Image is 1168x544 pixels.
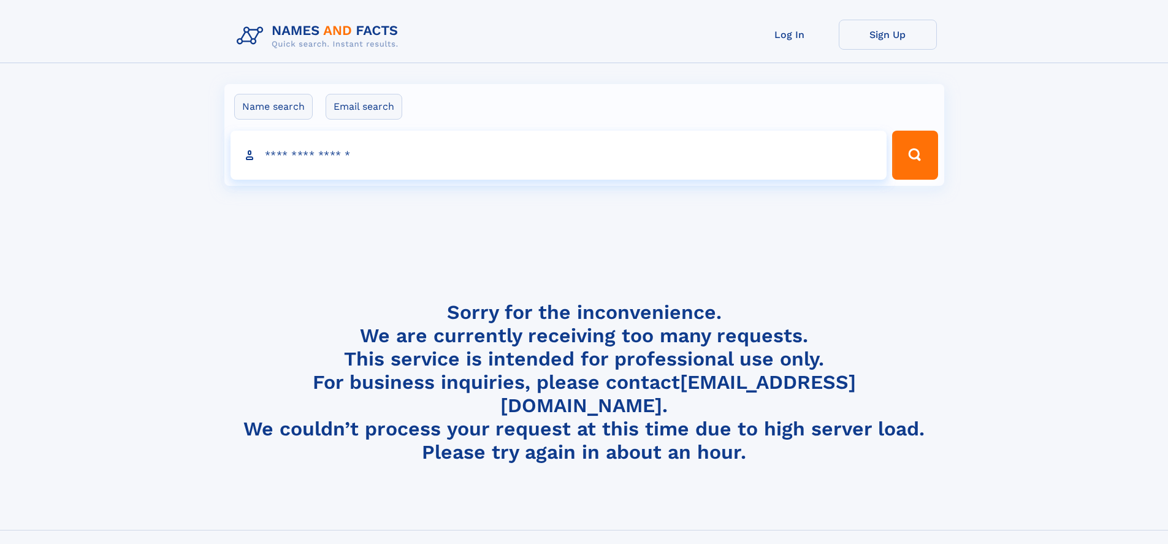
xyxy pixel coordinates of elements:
[232,301,937,464] h4: Sorry for the inconvenience. We are currently receiving too many requests. This service is intend...
[326,94,402,120] label: Email search
[234,94,313,120] label: Name search
[500,370,856,417] a: [EMAIL_ADDRESS][DOMAIN_NAME]
[232,20,408,53] img: Logo Names and Facts
[839,20,937,50] a: Sign Up
[231,131,887,180] input: search input
[892,131,937,180] button: Search Button
[741,20,839,50] a: Log In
